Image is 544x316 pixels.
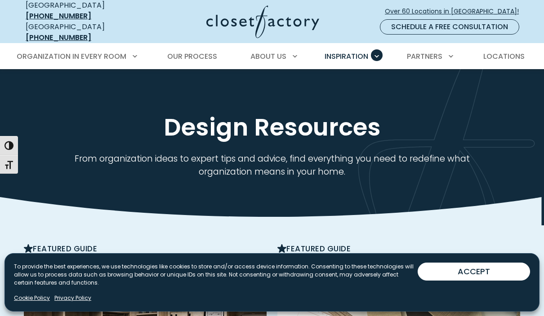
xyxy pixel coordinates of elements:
[14,263,418,287] p: To provide the best experiences, we use technologies like cookies to store and/or access device i...
[325,51,368,61] span: Inspiration
[24,113,520,142] h1: Design Resources
[17,51,126,61] span: Organization in Every Room
[26,32,91,43] a: [PHONE_NUMBER]
[250,51,286,61] span: About Us
[384,4,526,19] a: Over 60 Locations in [GEOGRAPHIC_DATA]!
[14,294,50,302] a: Cookie Policy
[277,243,520,255] p: Featured Guide
[407,51,442,61] span: Partners
[54,294,91,302] a: Privacy Policy
[26,11,91,21] a: [PHONE_NUMBER]
[10,44,534,69] nav: Primary Menu
[483,51,525,61] span: Locations
[418,263,530,281] button: ACCEPT
[24,243,267,255] p: Featured Guide
[26,22,136,43] div: [GEOGRAPHIC_DATA]
[66,153,478,179] p: From organization ideas to expert tips and advice, find everything you need to redefine what orga...
[380,19,519,35] a: Schedule a Free Consultation
[167,51,217,61] span: Our Process
[206,5,319,38] img: Closet Factory Logo
[385,7,526,16] span: Over 60 Locations in [GEOGRAPHIC_DATA]!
